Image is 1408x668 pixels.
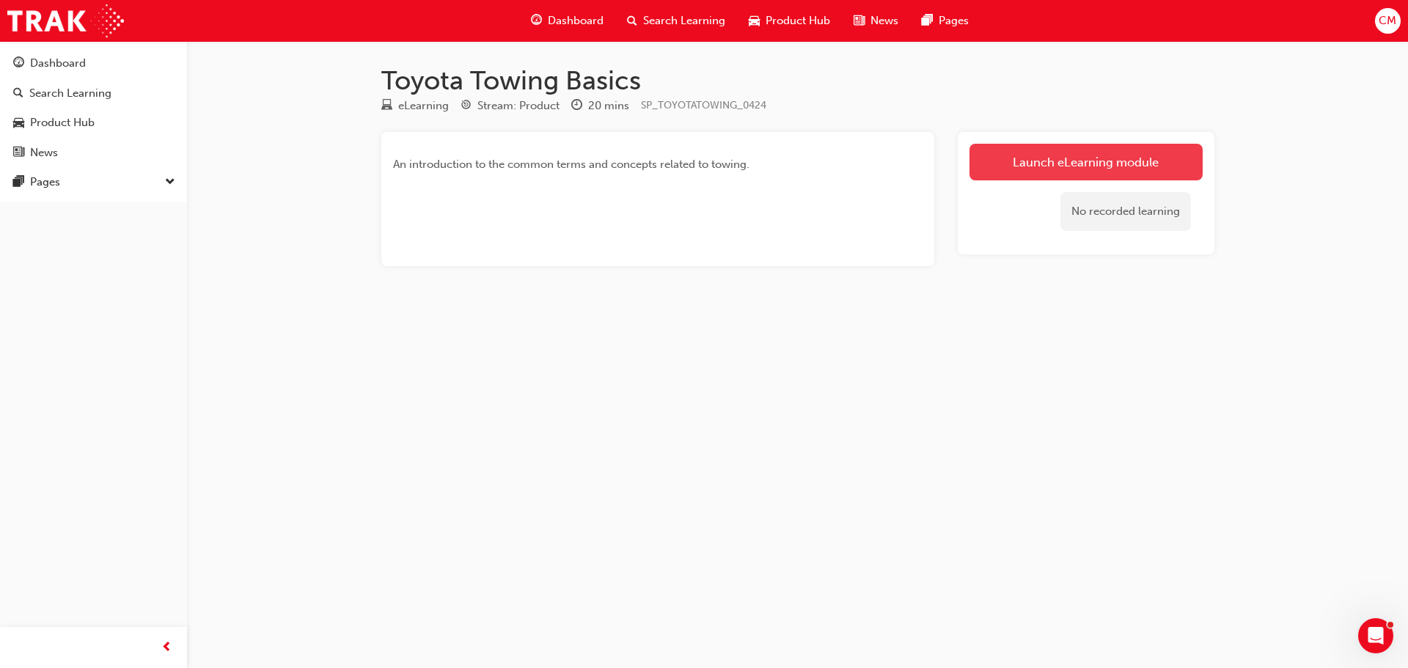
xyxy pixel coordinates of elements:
[30,144,58,161] div: News
[1060,192,1191,231] div: No recorded learning
[870,12,898,29] span: News
[13,117,24,130] span: car-icon
[588,98,629,114] div: 20 mins
[854,12,865,30] span: news-icon
[461,100,472,113] span: target-icon
[6,80,181,107] a: Search Learning
[30,174,60,191] div: Pages
[30,55,86,72] div: Dashboard
[571,100,582,113] span: clock-icon
[615,6,737,36] a: search-iconSearch Learning
[548,12,604,29] span: Dashboard
[13,147,24,160] span: news-icon
[519,6,615,36] a: guage-iconDashboard
[766,12,830,29] span: Product Hub
[381,100,392,113] span: learningResourceType_ELEARNING-icon
[531,12,542,30] span: guage-icon
[477,98,560,114] div: Stream: Product
[1379,12,1396,29] span: CM
[6,47,181,169] button: DashboardSearch LearningProduct HubNews
[13,87,23,100] span: search-icon
[627,12,637,30] span: search-icon
[643,12,725,29] span: Search Learning
[6,139,181,166] a: News
[6,50,181,77] a: Dashboard
[393,158,749,171] span: An introduction to the common terms and concepts related to towing.
[969,144,1203,180] a: Launch eLearning module
[381,65,1214,97] h1: Toyota Towing Basics
[641,99,766,111] span: Learning resource code
[6,109,181,136] a: Product Hub
[29,85,111,102] div: Search Learning
[398,98,449,114] div: eLearning
[13,57,24,70] span: guage-icon
[161,639,172,657] span: prev-icon
[461,97,560,115] div: Stream
[6,169,181,196] button: Pages
[910,6,980,36] a: pages-iconPages
[165,173,175,192] span: down-icon
[571,97,629,115] div: Duration
[1358,618,1393,653] iframe: Intercom live chat
[1375,8,1401,34] button: CM
[7,4,124,37] img: Trak
[381,97,449,115] div: Type
[30,114,95,131] div: Product Hub
[749,12,760,30] span: car-icon
[737,6,842,36] a: car-iconProduct Hub
[842,6,910,36] a: news-iconNews
[922,12,933,30] span: pages-icon
[939,12,969,29] span: Pages
[13,176,24,189] span: pages-icon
